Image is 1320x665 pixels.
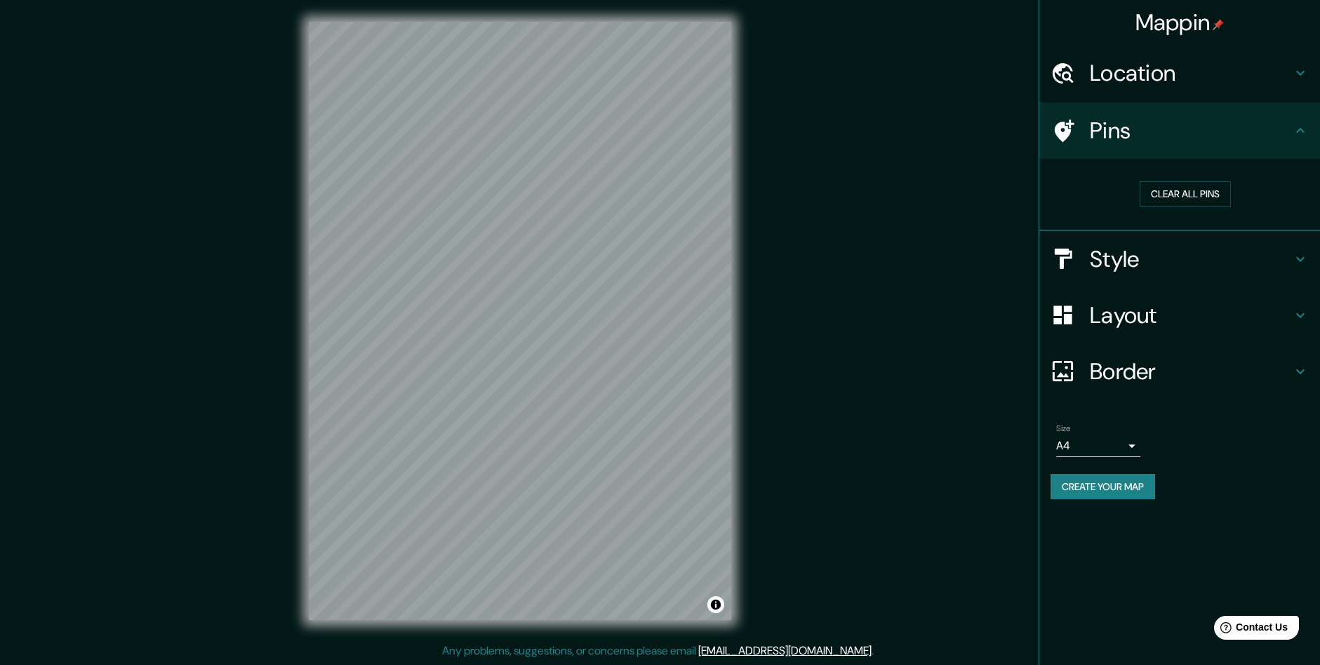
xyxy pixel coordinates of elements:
button: Clear all pins [1140,181,1231,207]
h4: Border [1090,357,1292,386]
button: Create your map [1051,474,1155,500]
img: pin-icon.png [1213,19,1224,30]
div: . [874,643,876,659]
div: Pins [1039,103,1320,159]
a: [EMAIL_ADDRESS][DOMAIN_NAME] [698,643,872,658]
div: . [876,643,879,659]
h4: Pins [1090,117,1292,145]
h4: Location [1090,59,1292,87]
p: Any problems, suggestions, or concerns please email . [442,643,874,659]
label: Size [1056,422,1071,434]
h4: Layout [1090,301,1292,329]
button: Toggle attribution [707,596,724,613]
div: Style [1039,231,1320,287]
h4: Style [1090,245,1292,273]
div: Location [1039,45,1320,101]
div: Layout [1039,287,1320,343]
div: Border [1039,343,1320,400]
canvas: Map [309,22,731,620]
iframe: Help widget launcher [1195,610,1305,650]
div: A4 [1056,435,1140,457]
h4: Mappin [1135,8,1225,37]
